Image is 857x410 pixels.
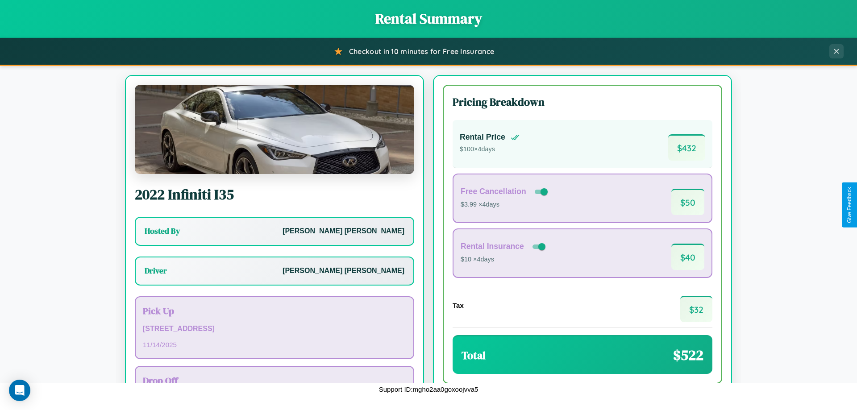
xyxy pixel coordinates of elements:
[671,189,704,215] span: $ 50
[379,383,478,395] p: Support ID: mgho2aa0goxoojvva5
[461,254,547,265] p: $10 × 4 days
[143,323,406,335] p: [STREET_ADDRESS]
[9,380,30,401] div: Open Intercom Messenger
[461,242,524,251] h4: Rental Insurance
[460,144,520,155] p: $ 100 × 4 days
[349,47,494,56] span: Checkout in 10 minutes for Free Insurance
[143,374,406,387] h3: Drop Off
[460,133,505,142] h4: Rental Price
[846,187,853,223] div: Give Feedback
[461,199,549,211] p: $3.99 × 4 days
[680,296,712,322] span: $ 32
[461,187,526,196] h4: Free Cancellation
[135,85,414,174] img: Infiniti I35
[143,339,406,351] p: 11 / 14 / 2025
[453,302,464,309] h4: Tax
[143,304,406,317] h3: Pick Up
[145,265,167,276] h3: Driver
[145,226,180,236] h3: Hosted By
[283,265,404,277] p: [PERSON_NAME] [PERSON_NAME]
[283,225,404,238] p: [PERSON_NAME] [PERSON_NAME]
[462,348,486,363] h3: Total
[453,95,712,109] h3: Pricing Breakdown
[668,134,705,161] span: $ 432
[9,9,848,29] h1: Rental Summary
[671,244,704,270] span: $ 40
[135,185,414,204] h2: 2022 Infiniti I35
[673,345,703,365] span: $ 522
